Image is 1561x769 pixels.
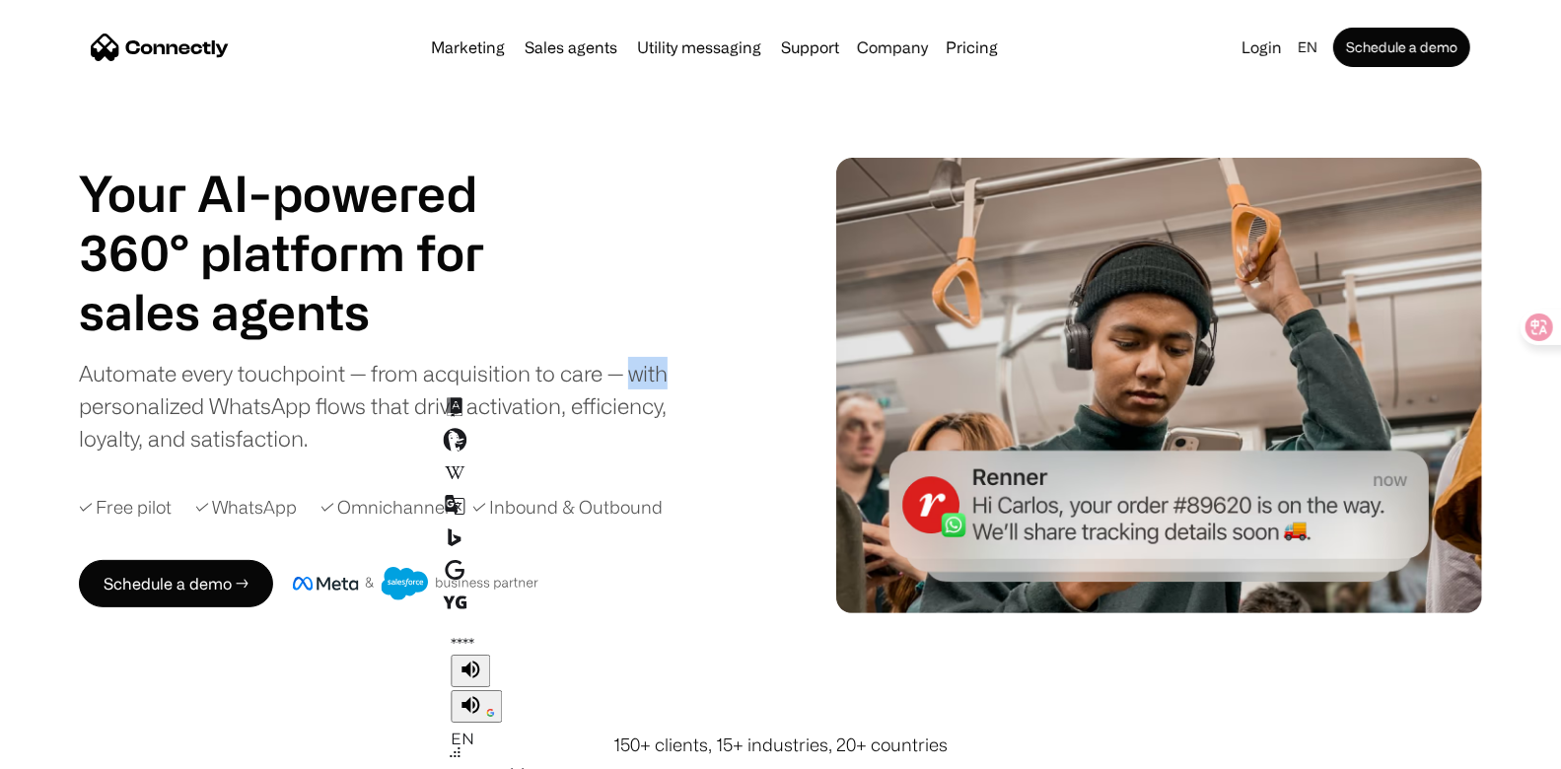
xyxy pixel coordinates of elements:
div: Company [851,34,934,61]
a: Support [773,39,847,55]
a: Login [1234,34,1290,61]
ul: Language list [39,734,118,762]
div: Automate every touchpoint — from acquisition to care — with personalized WhatsApp flows that driv... [79,357,700,454]
a: Schedule a demo → [79,560,273,607]
div: en [1290,34,1329,61]
a: Schedule a demo [1333,28,1470,67]
div: 1 of 4 [79,282,532,341]
div: Company [857,34,928,61]
div: carousel [79,282,532,341]
img: Meta and Salesforce business partner badge. [293,567,539,600]
h1: Your AI-powered 360° platform for [79,164,532,282]
a: Sales agents [517,39,625,55]
a: Utility messaging [629,39,769,55]
div: en [1298,34,1317,61]
div: ✓ Omnichannel [320,494,449,521]
aside: Language selected: English [20,733,118,762]
h1: sales agents [79,282,532,341]
a: Pricing [938,39,1006,55]
a: home [91,33,229,62]
div: ✓ Free pilot [79,494,172,521]
div: ✓ WhatsApp [195,494,297,521]
a: Marketing [423,39,513,55]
